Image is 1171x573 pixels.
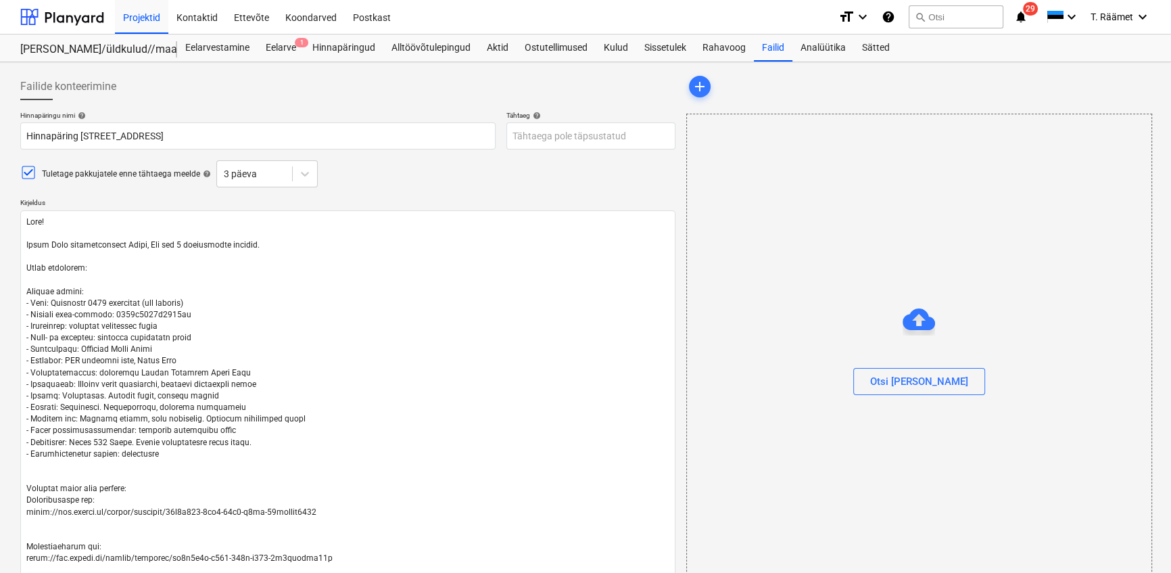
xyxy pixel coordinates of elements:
[596,35,636,62] a: Kulud
[1023,2,1038,16] span: 29
[694,35,754,62] a: Rahavoog
[258,35,304,62] a: Eelarve1
[479,35,517,62] a: Aktid
[20,43,161,57] div: [PERSON_NAME]/üldkulud//maatööd (2101817//2101766)
[882,9,895,25] i: Abikeskus
[855,9,871,25] i: keyboard_arrow_down
[304,35,383,62] a: Hinnapäringud
[854,35,898,62] a: Sätted
[506,111,675,120] div: Tähtaeg
[20,198,675,210] p: Kirjeldus
[1103,508,1171,573] iframe: Chat Widget
[20,122,496,150] input: Dokumendi nimi
[530,112,541,120] span: help
[295,38,308,47] span: 1
[1014,9,1028,25] i: notifications
[506,122,675,150] input: Tähtaega pole täpsustatud
[258,35,304,62] div: Eelarve
[75,112,86,120] span: help
[870,373,968,390] div: Otsi [PERSON_NAME]
[42,168,211,180] div: Tuletage pakkujatele enne tähtaega meelde
[20,111,496,120] div: Hinnapäringu nimi
[1091,12,1133,22] span: T. Räämet
[20,78,116,95] span: Failide konteerimine
[838,9,855,25] i: format_size
[200,170,211,178] span: help
[754,35,792,62] a: Failid
[792,35,854,62] a: Analüütika
[517,35,596,62] a: Ostutellimused
[177,35,258,62] a: Eelarvestamine
[915,12,926,22] span: search
[1064,9,1080,25] i: keyboard_arrow_down
[853,368,985,395] button: Otsi [PERSON_NAME]
[909,5,1003,28] button: Otsi
[383,35,479,62] a: Alltöövõtulepingud
[692,78,708,95] span: add
[1134,9,1151,25] i: keyboard_arrow_down
[636,35,694,62] a: Sissetulek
